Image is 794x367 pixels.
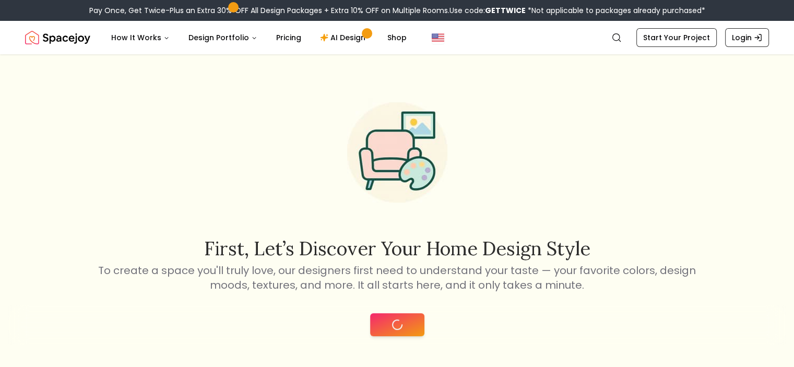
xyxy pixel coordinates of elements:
img: Spacejoy Logo [25,27,90,48]
span: Use code: [449,5,526,16]
b: GETTWICE [485,5,526,16]
h2: First, let’s discover your home design style [97,238,698,259]
a: Spacejoy [25,27,90,48]
a: Login [725,28,769,47]
p: To create a space you'll truly love, our designers first need to understand your taste — your fav... [97,263,698,292]
a: Pricing [268,27,310,48]
nav: Global [25,21,769,54]
span: *Not applicable to packages already purchased* [526,5,705,16]
img: Start Style Quiz Illustration [330,86,464,219]
a: AI Design [312,27,377,48]
button: How It Works [103,27,178,48]
nav: Main [103,27,415,48]
a: Shop [379,27,415,48]
img: United States [432,31,444,44]
a: Start Your Project [636,28,717,47]
div: Pay Once, Get Twice-Plus an Extra 30% OFF All Design Packages + Extra 10% OFF on Multiple Rooms. [89,5,705,16]
button: Design Portfolio [180,27,266,48]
